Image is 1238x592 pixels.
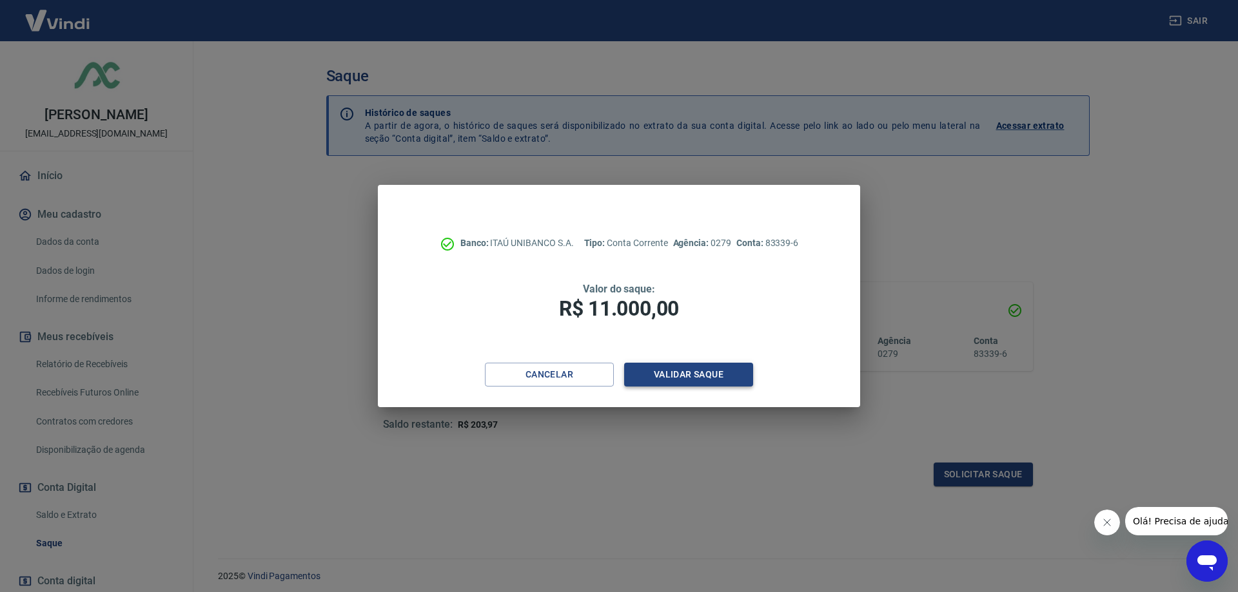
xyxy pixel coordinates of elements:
[673,238,711,248] span: Agência:
[736,236,798,250] p: 83339-6
[1125,507,1228,535] iframe: Mensagem da empresa
[460,238,491,248] span: Banco:
[460,236,574,250] p: ITAÚ UNIBANCO S.A.
[584,238,607,248] span: Tipo:
[559,296,679,321] span: R$ 11.000,00
[8,9,108,19] span: Olá! Precisa de ajuda?
[583,283,655,295] span: Valor do saque:
[1094,510,1120,535] iframe: Fechar mensagem
[736,238,765,248] span: Conta:
[624,363,753,387] button: Validar saque
[673,236,731,250] p: 0279
[584,236,668,250] p: Conta Corrente
[485,363,614,387] button: Cancelar
[1186,540,1228,582] iframe: Botão para abrir a janela de mensagens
